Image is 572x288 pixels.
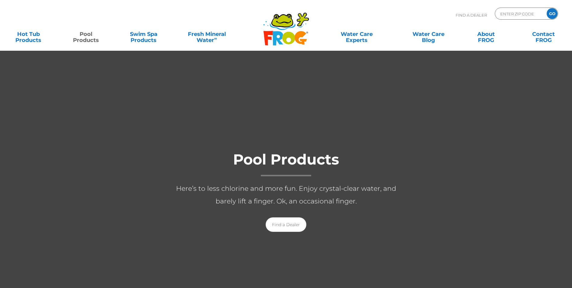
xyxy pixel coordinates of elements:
[547,8,558,19] input: GO
[463,28,508,40] a: AboutFROG
[521,28,566,40] a: ContactFROG
[321,28,393,40] a: Water CareExperts
[456,8,487,23] p: Find A Dealer
[121,28,166,40] a: Swim SpaProducts
[166,152,407,176] h1: Pool Products
[214,36,217,41] sup: ∞
[179,28,235,40] a: Fresh MineralWater∞
[166,182,407,208] p: Here’s to less chlorine and more fun. Enjoy crystal-clear water, and barely lift a finger. Ok, an...
[500,9,540,18] input: Zip Code Form
[266,217,306,232] a: Find a Dealer
[406,28,451,40] a: Water CareBlog
[6,28,51,40] a: Hot TubProducts
[64,28,109,40] a: PoolProducts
